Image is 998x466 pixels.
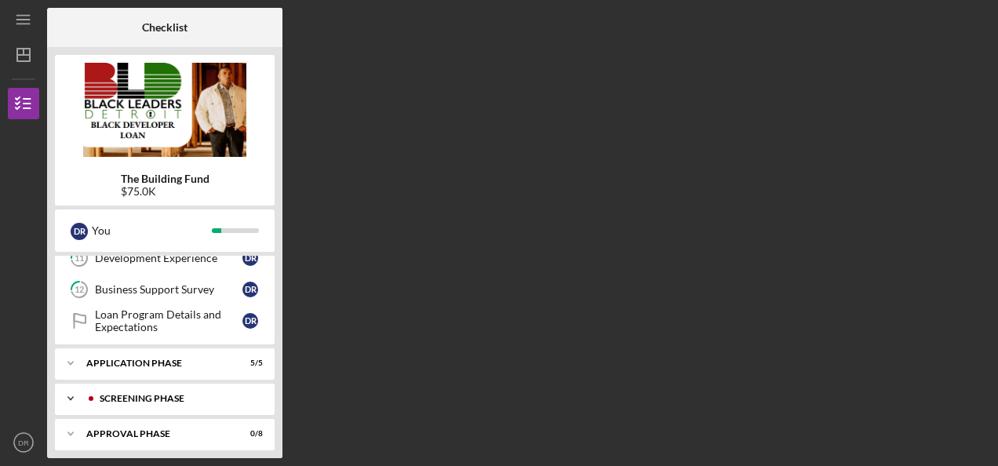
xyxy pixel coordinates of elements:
b: Checklist [142,21,188,34]
div: 0 / 8 [235,429,263,439]
div: Development Experience [95,252,242,264]
div: D R [71,223,88,240]
text: DR [18,439,29,447]
div: D R [242,313,258,329]
div: Approval Phase [86,429,224,439]
div: D R [242,282,258,297]
div: You [92,217,212,244]
div: Loan Program Details and Expectations [95,308,242,333]
div: Application Phase [86,359,224,368]
a: Loan Program Details and ExpectationsDR [63,305,267,337]
div: D R [242,250,258,266]
img: Product logo [55,63,275,157]
tspan: 12 [75,285,84,295]
button: DR [8,427,39,458]
div: Screening Phase [100,394,255,403]
a: 11Development ExperienceDR [63,242,267,274]
a: 12Business Support SurveyDR [63,274,267,305]
b: The Building Fund [121,173,209,185]
div: 5 / 5 [235,359,263,368]
tspan: 11 [75,253,84,264]
div: $75.0K [121,185,209,198]
div: Business Support Survey [95,283,242,296]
